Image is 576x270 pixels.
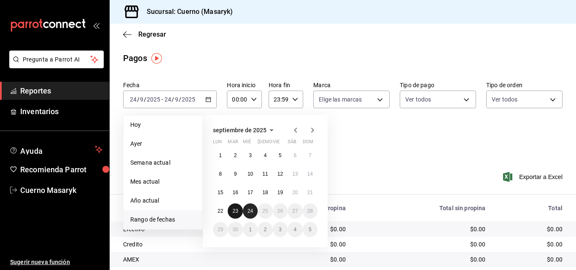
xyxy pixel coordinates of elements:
span: Ayuda [20,144,92,155]
button: 20 de septiembre de 2025 [288,185,302,200]
span: Recomienda Parrot [20,164,102,175]
div: $0.00 [359,255,486,264]
button: Exportar a Excel [505,172,563,182]
label: Hora inicio [227,82,261,88]
abbr: 2 de septiembre de 2025 [234,152,237,158]
div: $0.00 [499,225,563,233]
abbr: 26 de septiembre de 2025 [277,208,283,214]
button: 4 de octubre de 2025 [288,222,302,237]
span: - [161,96,163,103]
span: Semana actual [130,158,196,167]
span: Rango de fechas [130,215,196,224]
span: Ver todos [405,95,431,104]
button: 8 de septiembre de 2025 [213,166,228,182]
button: 27 de septiembre de 2025 [288,203,302,219]
abbr: 20 de septiembre de 2025 [292,190,298,195]
button: 25 de septiembre de 2025 [258,203,272,219]
abbr: 19 de septiembre de 2025 [277,190,283,195]
button: Tooltip marker [151,53,162,64]
abbr: 23 de septiembre de 2025 [232,208,238,214]
button: 22 de septiembre de 2025 [213,203,228,219]
label: Hora fin [269,82,303,88]
button: 6 de septiembre de 2025 [288,148,302,163]
button: 30 de septiembre de 2025 [228,222,242,237]
abbr: 13 de septiembre de 2025 [292,171,298,177]
abbr: 28 de septiembre de 2025 [307,208,313,214]
abbr: 22 de septiembre de 2025 [218,208,223,214]
button: Pregunta a Parrot AI [9,51,104,68]
abbr: 16 de septiembre de 2025 [232,190,238,195]
a: Pregunta a Parrot AI [6,61,104,70]
span: Cuerno Masaryk [20,184,102,196]
label: Marca [313,82,390,88]
abbr: 10 de septiembre de 2025 [248,171,253,177]
abbr: jueves [258,139,307,148]
abbr: 8 de septiembre de 2025 [219,171,222,177]
div: Credito [123,240,264,249]
input: -- [175,96,179,103]
abbr: 9 de septiembre de 2025 [234,171,237,177]
span: Mes actual [130,177,196,186]
button: 13 de septiembre de 2025 [288,166,302,182]
button: 18 de septiembre de 2025 [258,185,272,200]
button: 2 de octubre de 2025 [258,222,272,237]
span: Año actual [130,196,196,205]
abbr: 5 de septiembre de 2025 [279,152,282,158]
abbr: 3 de octubre de 2025 [279,227,282,233]
button: 17 de septiembre de 2025 [243,185,258,200]
abbr: 27 de septiembre de 2025 [292,208,298,214]
abbr: 15 de septiembre de 2025 [218,190,223,195]
button: 26 de septiembre de 2025 [273,203,288,219]
button: 19 de septiembre de 2025 [273,185,288,200]
input: -- [164,96,172,103]
button: 9 de septiembre de 2025 [228,166,242,182]
abbr: domingo [303,139,313,148]
span: Inventarios [20,106,102,117]
span: Hoy [130,120,196,129]
div: AMEX [123,255,264,264]
span: Sugerir nueva función [10,258,102,267]
div: $0.00 [359,225,486,233]
span: Regresar [138,30,166,38]
button: 23 de septiembre de 2025 [228,203,242,219]
span: Ayer [130,139,196,148]
abbr: 14 de septiembre de 2025 [307,171,313,177]
abbr: 3 de septiembre de 2025 [249,152,252,158]
abbr: martes [228,139,238,148]
button: 4 de septiembre de 2025 [258,148,272,163]
span: Reportes [20,85,102,96]
button: 21 de septiembre de 2025 [303,185,318,200]
button: 28 de septiembre de 2025 [303,203,318,219]
div: Total sin propina [359,205,486,211]
button: Regresar [123,30,166,38]
button: 7 de septiembre de 2025 [303,148,318,163]
div: $0.00 [277,255,346,264]
abbr: 4 de septiembre de 2025 [264,152,267,158]
abbr: 7 de septiembre de 2025 [309,152,312,158]
abbr: 1 de septiembre de 2025 [219,152,222,158]
span: / [137,96,140,103]
abbr: viernes [273,139,280,148]
abbr: 24 de septiembre de 2025 [248,208,253,214]
abbr: 2 de octubre de 2025 [264,227,267,233]
input: -- [129,96,137,103]
button: 2 de septiembre de 2025 [228,148,242,163]
button: 3 de septiembre de 2025 [243,148,258,163]
abbr: lunes [213,139,222,148]
abbr: 18 de septiembre de 2025 [262,190,268,195]
span: / [179,96,181,103]
span: / [144,96,146,103]
button: 5 de octubre de 2025 [303,222,318,237]
abbr: 17 de septiembre de 2025 [248,190,253,195]
button: 24 de septiembre de 2025 [243,203,258,219]
abbr: 5 de octubre de 2025 [309,227,312,233]
abbr: 12 de septiembre de 2025 [277,171,283,177]
span: / [172,96,174,103]
button: 10 de septiembre de 2025 [243,166,258,182]
div: Total [499,205,563,211]
abbr: 30 de septiembre de 2025 [232,227,238,233]
span: Ver todos [492,95,517,104]
button: open_drawer_menu [93,22,100,29]
abbr: 4 de octubre de 2025 [293,227,296,233]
